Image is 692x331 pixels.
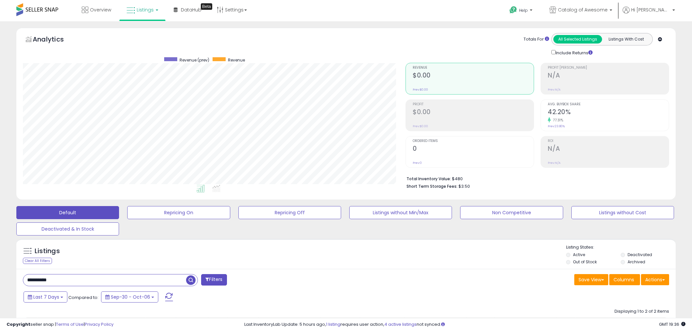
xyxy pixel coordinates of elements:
[548,88,561,92] small: Prev: N/A
[628,252,652,257] label: Deactivated
[68,294,98,301] span: Compared to:
[384,321,417,327] a: 4 active listings
[574,274,608,285] button: Save View
[413,145,534,154] h2: 0
[548,108,669,117] h2: 42.20%
[524,36,549,43] div: Totals For
[85,321,113,327] a: Privacy Policy
[23,258,52,264] div: Clear All Filters
[201,3,212,10] div: Tooltip anchor
[623,7,675,21] a: Hi [PERSON_NAME]
[413,72,534,80] h2: $0.00
[326,321,340,327] a: 1 listing
[553,35,602,44] button: All Selected Listings
[407,174,664,182] li: $480
[244,322,685,328] div: Last InventoryLab Update: 5 hours ago, requires user action, not synced.
[548,66,669,70] span: Profit [PERSON_NAME]
[602,35,650,44] button: Listings With Cost
[548,145,669,154] h2: N/A
[548,124,565,128] small: Prev: 23.80%
[16,206,119,219] button: Default
[566,244,676,251] p: Listing States:
[460,206,563,219] button: Non Competitive
[413,103,534,106] span: Profit
[628,259,645,265] label: Archived
[413,66,534,70] span: Revenue
[548,161,561,165] small: Prev: N/A
[407,183,458,189] b: Short Term Storage Fees:
[413,124,428,128] small: Prev: $0.00
[181,7,201,13] span: DataHub
[24,291,67,303] button: Last 7 Days
[609,274,640,285] button: Columns
[509,6,517,14] i: Get Help
[228,57,245,63] span: Revenue
[614,276,634,283] span: Columns
[546,49,600,56] div: Include Returns
[127,206,230,219] button: Repricing On
[16,222,119,235] button: Deactivated & In Stock
[413,108,534,117] h2: $0.00
[201,274,227,286] button: Filters
[548,139,669,143] span: ROI
[659,321,685,327] span: 2025-10-14 19:36 GMT
[413,161,422,165] small: Prev: 0
[413,139,534,143] span: Ordered Items
[551,118,563,123] small: 77.31%
[7,322,113,328] div: seller snap | |
[519,8,528,13] span: Help
[558,7,608,13] span: Catalog of Awesome
[548,72,669,80] h2: N/A
[407,176,451,182] b: Total Inventory Value:
[111,294,150,300] span: Sep-30 - Oct-06
[7,321,30,327] strong: Copyright
[458,183,470,189] span: $3.50
[90,7,111,13] span: Overview
[137,7,154,13] span: Listings
[33,294,59,300] span: Last 7 Days
[101,291,158,303] button: Sep-30 - Oct-06
[641,274,669,285] button: Actions
[413,88,428,92] small: Prev: $0.00
[35,247,60,256] h5: Listings
[614,308,669,315] div: Displaying 1 to 2 of 2 items
[33,35,77,45] h5: Analytics
[56,321,84,327] a: Terms of Use
[349,206,452,219] button: Listings without Min/Max
[573,252,585,257] label: Active
[504,1,539,21] a: Help
[631,7,670,13] span: Hi [PERSON_NAME]
[571,206,674,219] button: Listings without Cost
[548,103,669,106] span: Avg. Buybox Share
[180,57,209,63] span: Revenue (prev)
[238,206,341,219] button: Repricing Off
[573,259,597,265] label: Out of Stock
